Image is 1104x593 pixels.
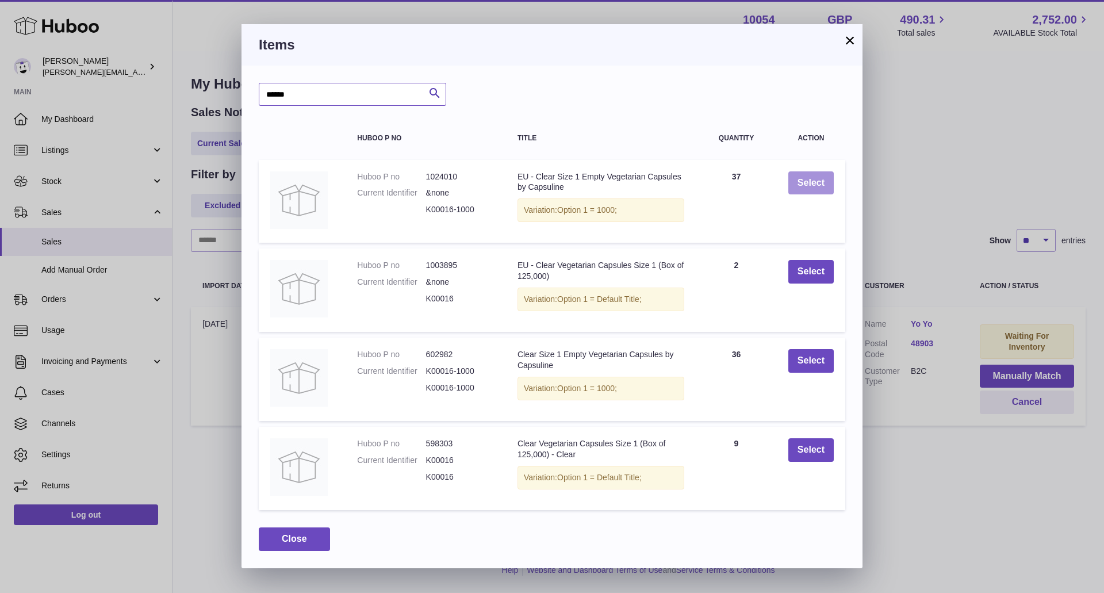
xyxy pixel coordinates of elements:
img: EU - Clear Vegetarian Capsules Size 1 (Box of 125,000) [270,260,328,317]
dd: K00016 [426,455,494,466]
div: Clear Size 1 Empty Vegetarian Capsules by Capsuline [517,349,684,371]
button: × [843,33,857,47]
th: Action [777,123,845,154]
dt: Current Identifier [357,188,425,198]
td: 2 [696,248,777,332]
th: Title [506,123,696,154]
img: Clear Size 1 Empty Vegetarian Capsules by Capsuline [270,349,328,407]
button: Select [788,260,834,284]
button: Select [788,438,834,462]
span: Option 1 = 1000; [557,384,617,393]
img: EU - Clear Size 1 Empty Vegetarian Capsules by Capsuline [270,171,328,229]
button: Select [788,171,834,195]
dt: Huboo P no [357,349,425,360]
span: Close [282,534,307,544]
img: Clear Vegetarian Capsules Size 1 (Box of 125,000) - Clear [270,438,328,496]
div: Variation: [517,466,684,489]
td: 37 [696,160,777,243]
dd: K00016-1000 [426,382,494,393]
dd: &none [426,277,494,288]
dd: 1024010 [426,171,494,182]
dd: 602982 [426,349,494,360]
dd: K00016 [426,472,494,483]
dt: Huboo P no [357,438,425,449]
th: Quantity [696,123,777,154]
span: Option 1 = Default Title; [557,294,642,304]
dt: Current Identifier [357,277,425,288]
div: EU - Clear Vegetarian Capsules Size 1 (Box of 125,000) [517,260,684,282]
dd: K00016 [426,293,494,304]
button: Select [788,349,834,373]
dd: K00016-1000 [426,366,494,377]
span: Option 1 = 1000; [557,205,617,215]
div: Variation: [517,198,684,222]
dt: Huboo P no [357,260,425,271]
h3: Items [259,36,845,54]
dt: Current Identifier [357,455,425,466]
td: 36 [696,338,777,421]
div: EU - Clear Size 1 Empty Vegetarian Capsules by Capsuline [517,171,684,193]
dd: 598303 [426,438,494,449]
dt: Huboo P no [357,171,425,182]
th: Huboo P no [346,123,506,154]
dd: K00016-1000 [426,204,494,215]
div: Clear Vegetarian Capsules Size 1 (Box of 125,000) - Clear [517,438,684,460]
dt: Current Identifier [357,366,425,377]
div: Variation: [517,377,684,400]
div: Variation: [517,288,684,311]
td: 9 [696,427,777,510]
dd: &none [426,188,494,198]
span: Option 1 = Default Title; [557,473,642,482]
dd: 1003895 [426,260,494,271]
button: Close [259,527,330,551]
